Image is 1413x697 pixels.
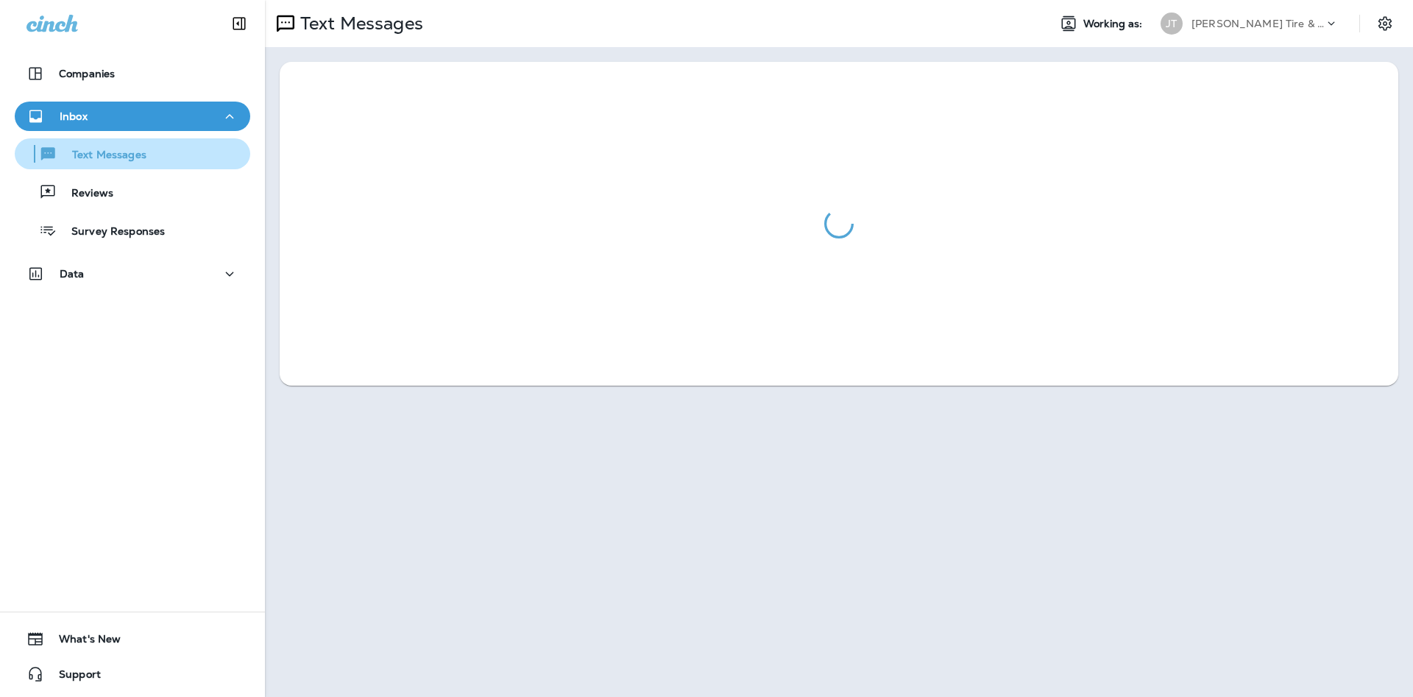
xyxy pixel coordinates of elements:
[57,149,146,163] p: Text Messages
[15,102,250,131] button: Inbox
[15,59,250,88] button: Companies
[60,268,85,280] p: Data
[219,9,260,38] button: Collapse Sidebar
[15,215,250,246] button: Survey Responses
[294,13,423,35] p: Text Messages
[15,259,250,289] button: Data
[1161,13,1183,35] div: JT
[57,225,165,239] p: Survey Responses
[44,633,121,651] span: What's New
[15,177,250,208] button: Reviews
[15,624,250,654] button: What's New
[1083,18,1146,30] span: Working as:
[15,659,250,689] button: Support
[59,68,115,79] p: Companies
[44,668,101,686] span: Support
[15,138,250,169] button: Text Messages
[57,187,113,201] p: Reviews
[60,110,88,122] p: Inbox
[1372,10,1398,37] button: Settings
[1191,18,1324,29] p: [PERSON_NAME] Tire & Auto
